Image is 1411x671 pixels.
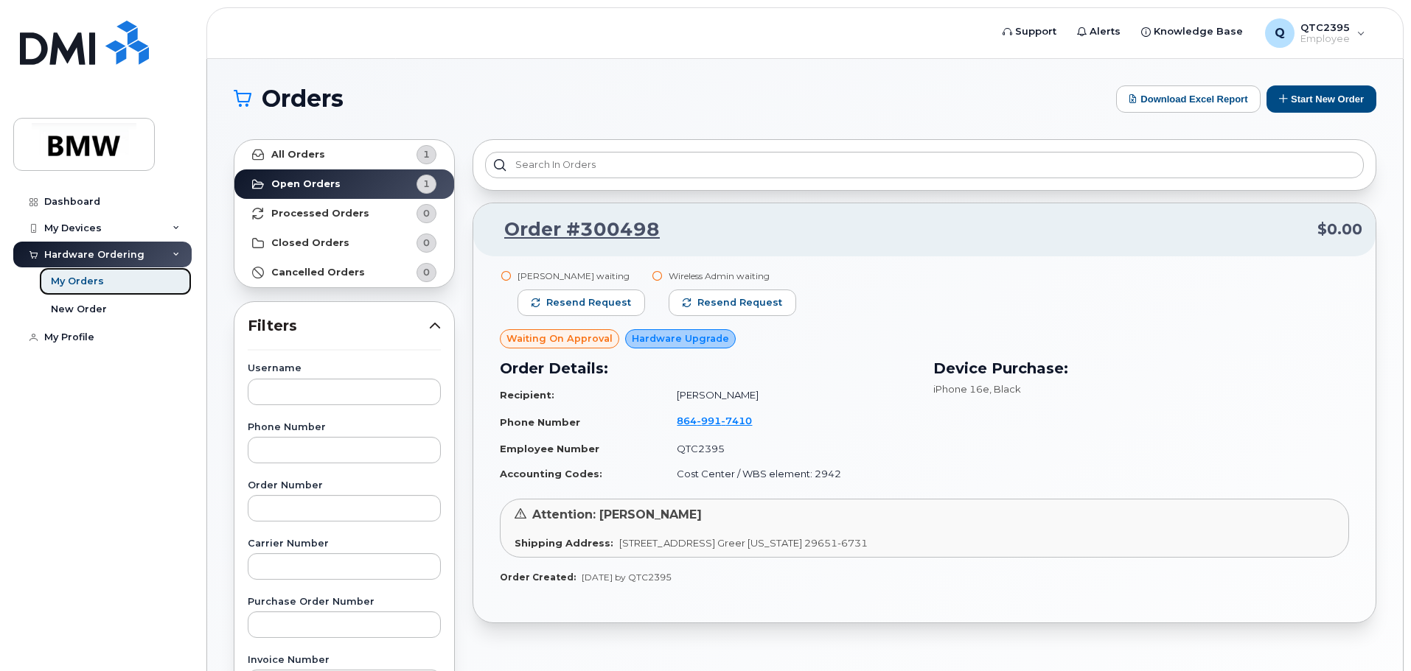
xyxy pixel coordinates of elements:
[248,364,441,373] label: Username
[248,656,441,665] label: Invoice Number
[933,383,989,395] span: iPhone 16e
[248,597,441,607] label: Purchase Order Number
[248,539,441,549] label: Carrier Number
[933,357,1349,379] h3: Device Purchase:
[234,228,454,258] a: Closed Orders0
[721,415,752,426] span: 7410
[423,147,430,161] span: 1
[487,217,660,243] a: Order #300498
[248,423,441,432] label: Phone Number
[500,572,576,583] strong: Order Created:
[500,443,599,454] strong: Employee Number
[423,265,430,279] span: 0
[271,267,365,278] strong: Cancelled Orders
[518,270,645,282] div: [PERSON_NAME] waiting
[248,315,429,337] span: Filters
[262,88,344,110] span: Orders
[234,199,454,228] a: Processed Orders0
[663,436,916,462] td: QTC2395
[1116,85,1261,113] button: Download Excel Report
[500,416,580,428] strong: Phone Number
[234,140,454,169] a: All Orders1
[1317,219,1362,240] span: $0.00
[697,296,782,309] span: Resend request
[248,481,441,491] label: Order Number
[234,258,454,287] a: Cancelled Orders0
[271,237,349,249] strong: Closed Orders
[677,415,752,426] span: 864
[423,236,430,250] span: 0
[1267,85,1376,113] button: Start New Order
[532,507,702,521] span: Attention: [PERSON_NAME]
[423,206,430,220] span: 0
[669,270,796,282] div: Wireless Admin waiting
[515,537,613,549] strong: Shipping Address:
[619,537,868,549] span: [STREET_ADDRESS] Greer [US_STATE] 29651-6731
[423,177,430,191] span: 1
[271,208,369,219] strong: Processed Orders
[271,178,341,190] strong: Open Orders
[500,357,916,379] h3: Order Details:
[234,169,454,199] a: Open Orders1
[500,389,554,401] strong: Recipient:
[1347,607,1400,660] iframe: Messenger Launcher
[697,415,721,426] span: 991
[518,289,645,316] button: Resend request
[546,296,631,309] span: Resend request
[677,415,770,426] a: 8649917410
[485,152,1364,178] input: Search in orders
[506,331,613,345] span: Waiting On Approval
[669,289,796,316] button: Resend request
[632,331,729,345] span: Hardware Upgrade
[271,149,325,161] strong: All Orders
[663,461,916,487] td: Cost Center / WBS element: 2942
[582,572,672,583] span: [DATE] by QTC2395
[663,382,916,408] td: [PERSON_NAME]
[500,468,602,479] strong: Accounting Codes:
[989,383,1021,395] span: , Black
